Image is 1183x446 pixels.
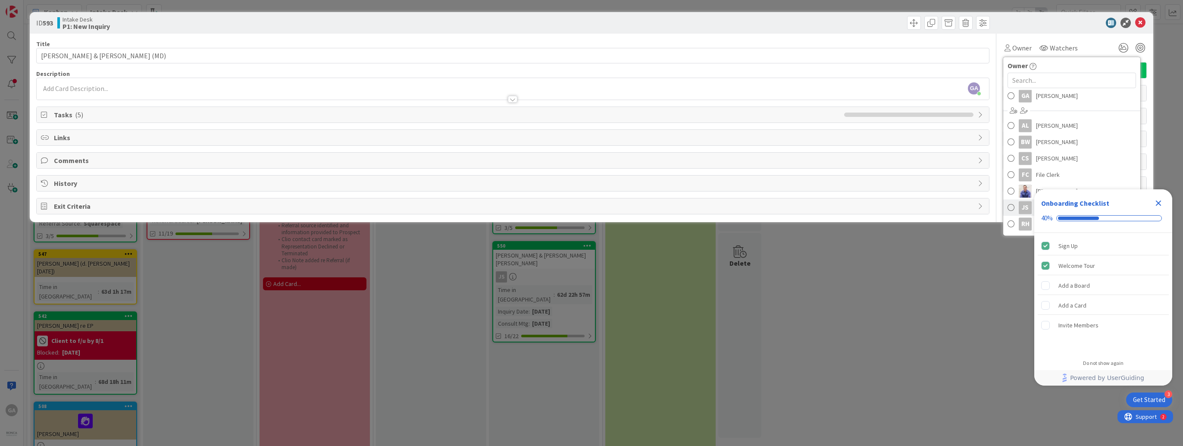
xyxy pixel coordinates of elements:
a: AL[PERSON_NAME] [1003,117,1140,134]
div: Onboarding Checklist [1041,198,1109,208]
span: [PERSON_NAME] [1036,152,1078,165]
div: BW [1019,135,1032,148]
a: CS[PERSON_NAME] [1003,150,1140,166]
div: Add a Card [1058,300,1086,311]
span: Owner [1012,43,1032,53]
a: JS[PERSON_NAME] [1003,199,1140,216]
div: 40% [1041,214,1053,222]
span: [PERSON_NAME] [1036,119,1078,132]
div: Checklist progress: 40% [1041,214,1165,222]
a: BW[PERSON_NAME] [1003,134,1140,150]
div: Welcome Tour is complete. [1038,256,1169,275]
span: [PERSON_NAME] [1036,135,1078,148]
div: Open Get Started checklist, remaining modules: 3 [1126,393,1172,407]
input: type card name here... [36,48,990,63]
span: [PERSON_NAME] [1036,185,1078,198]
span: Comments [54,155,974,166]
span: Exit Criteria [54,201,974,211]
span: Powered by UserGuiding [1070,373,1144,383]
div: GA [1019,89,1032,102]
span: ID [36,18,53,28]
div: CS [1019,152,1032,165]
div: Do not show again [1083,360,1124,367]
a: RH[PERSON_NAME] [1003,216,1140,232]
img: JG [1019,185,1032,198]
b: 593 [43,19,53,27]
span: Owner [1008,60,1028,71]
a: JG[PERSON_NAME] [1003,183,1140,199]
span: History [54,178,974,188]
div: AL [1019,119,1032,132]
div: Add a Board is incomplete. [1038,276,1169,295]
input: Search... [1008,72,1136,88]
div: FC [1019,168,1032,181]
a: GA[PERSON_NAME] [1003,88,1140,104]
a: FCFile Clerk [1003,166,1140,183]
label: Title [36,40,50,48]
div: JS [1019,201,1032,214]
span: Watchers [1050,43,1078,53]
div: Sign Up is complete. [1038,236,1169,255]
div: Sign Up [1058,241,1078,251]
div: Close Checklist [1152,196,1165,210]
span: Description [36,70,70,78]
div: Add a Card is incomplete. [1038,296,1169,315]
b: P1: New Inquiry [63,23,110,30]
div: 3 [1164,390,1172,398]
span: Intake Desk [63,16,110,23]
div: Welcome Tour [1058,261,1095,271]
span: Links [54,132,974,143]
div: Invite Members [1058,320,1098,330]
span: File Clerk [1036,168,1060,181]
span: Support [18,1,39,12]
span: GA [968,82,980,94]
div: Get Started [1133,396,1165,404]
div: Checklist items [1034,233,1172,354]
div: 2 [45,3,47,10]
div: Add a Board [1058,280,1090,291]
a: Powered by UserGuiding [1039,370,1168,386]
div: Invite Members is incomplete. [1038,316,1169,335]
div: Checklist Container [1034,189,1172,386]
div: Footer [1034,370,1172,386]
div: RH [1019,217,1032,230]
span: Tasks [54,110,840,120]
span: ( 5 ) [75,110,83,119]
span: [PERSON_NAME] [1036,89,1078,102]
